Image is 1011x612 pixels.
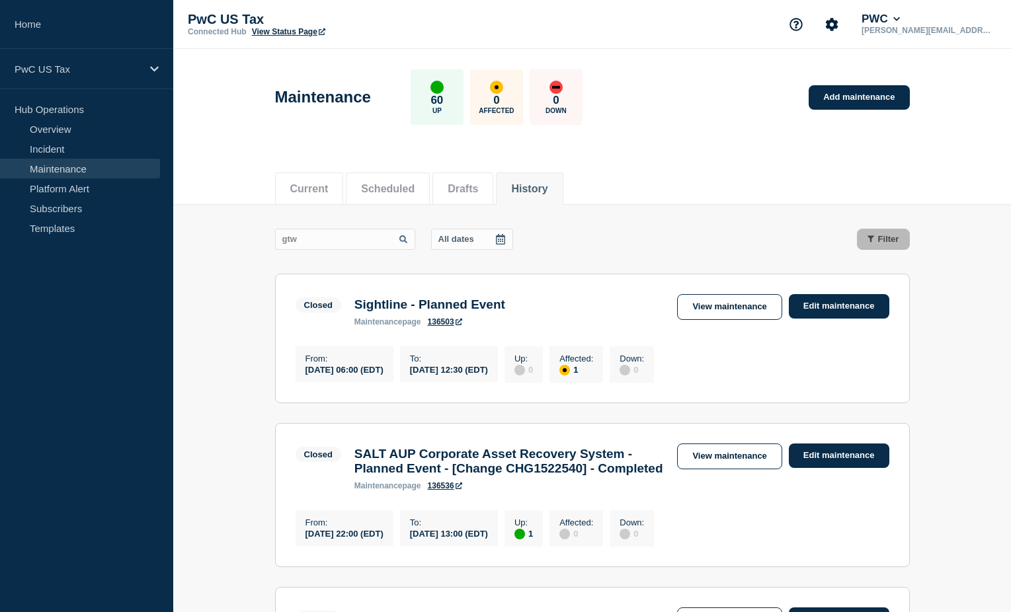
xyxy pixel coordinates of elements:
p: PwC US Tax [15,63,142,75]
p: 0 [493,94,499,107]
a: 136536 [428,481,462,490]
p: PwC US Tax [188,12,452,27]
div: Closed [304,449,333,459]
div: disabled [620,529,630,539]
div: [DATE] 12:30 (EDT) [410,363,488,375]
button: Drafts [448,183,478,195]
h1: Maintenance [275,88,371,106]
button: Scheduled [361,183,415,195]
div: Closed [304,300,333,310]
h3: Sightline - Planned Event [354,297,505,312]
div: up [430,81,444,94]
p: Down : [620,354,644,363]
p: Affected : [559,517,593,527]
div: affected [559,365,570,375]
div: 0 [559,527,593,539]
input: Search maintenances [275,229,415,250]
div: down [549,81,563,94]
a: Edit maintenance [789,443,889,468]
p: To : [410,354,488,363]
button: All dates [431,229,513,250]
div: disabled [514,365,525,375]
p: Affected : [559,354,593,363]
span: maintenance [354,317,403,326]
p: 0 [553,94,559,107]
div: 1 [559,363,593,375]
div: 0 [514,363,533,375]
h3: SALT AUP Corporate Asset Recovery System - Planned Event - [Change CHG1522540] - Completed [354,447,665,476]
p: Up : [514,354,533,363]
div: disabled [620,365,630,375]
p: Up : [514,517,533,527]
p: Down [546,107,567,114]
a: 136503 [428,317,462,326]
p: page [354,317,421,326]
a: View maintenance [677,443,782,469]
p: Connected Hub [188,27,247,36]
div: [DATE] 22:00 (EDT) [305,527,384,539]
div: 0 [620,527,644,539]
button: Filter [857,229,910,250]
p: To : [410,517,488,527]
button: Support [782,11,810,38]
span: maintenance [354,481,403,490]
div: 0 [620,363,644,375]
p: [PERSON_NAME][EMAIL_ADDRESS][PERSON_NAME][DOMAIN_NAME] [859,26,996,35]
div: [DATE] 06:00 (EDT) [305,363,384,375]
button: History [511,183,547,195]
a: Add maintenance [809,85,909,110]
a: View Status Page [252,27,325,36]
button: Account settings [818,11,846,38]
div: disabled [559,529,570,539]
p: From : [305,354,384,363]
p: All dates [438,234,474,244]
button: PWC [859,13,903,26]
p: Down : [620,517,644,527]
p: 60 [430,94,443,107]
p: From : [305,517,384,527]
a: View maintenance [677,294,782,320]
span: Filter [878,234,899,244]
div: up [514,529,525,539]
p: page [354,481,421,490]
a: Edit maintenance [789,294,889,319]
div: 1 [514,527,533,539]
div: affected [490,81,503,94]
button: Current [290,183,329,195]
p: Affected [479,107,514,114]
p: Up [432,107,442,114]
div: [DATE] 13:00 (EDT) [410,527,488,539]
